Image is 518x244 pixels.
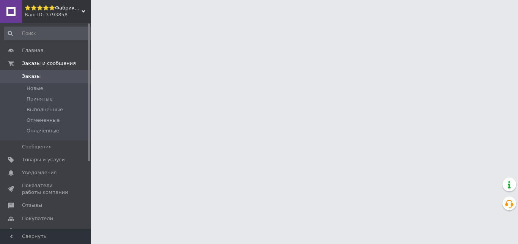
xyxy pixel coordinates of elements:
[22,228,63,235] span: Каталог ProSale
[27,106,63,113] span: Выполненные
[27,96,53,102] span: Принятые
[27,117,60,124] span: Отмененные
[22,143,52,150] span: Сообщения
[22,169,57,176] span: Уведомления
[22,215,53,222] span: Покупатели
[22,182,70,196] span: Показатели работы компании
[27,128,59,134] span: Оплаченные
[22,156,65,163] span: Товары и услуги
[22,73,41,80] span: Заказы
[22,47,43,54] span: Главная
[25,11,91,18] div: Ваш ID: 3793858
[25,5,82,11] span: ⭐️⭐️⭐️⭐️⭐️Фабрика Честных цен
[4,27,94,40] input: Поиск
[27,85,43,92] span: Новые
[22,202,42,209] span: Отзывы
[22,60,76,67] span: Заказы и сообщения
